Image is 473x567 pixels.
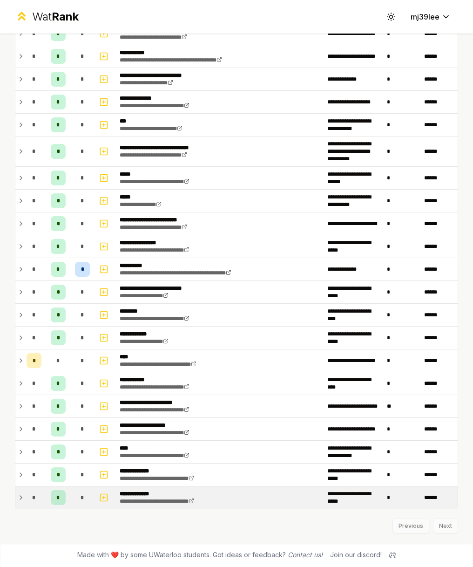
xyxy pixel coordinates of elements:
[52,10,79,23] span: Rank
[15,9,79,24] a: WatRank
[411,11,439,22] span: mj39lee
[403,8,458,25] button: mj39lee
[77,550,323,560] span: Made with ❤️ by some UWaterloo students. Got ideas or feedback?
[288,551,323,559] a: Contact us!
[32,9,79,24] div: Wat
[330,550,382,560] div: Join our discord!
